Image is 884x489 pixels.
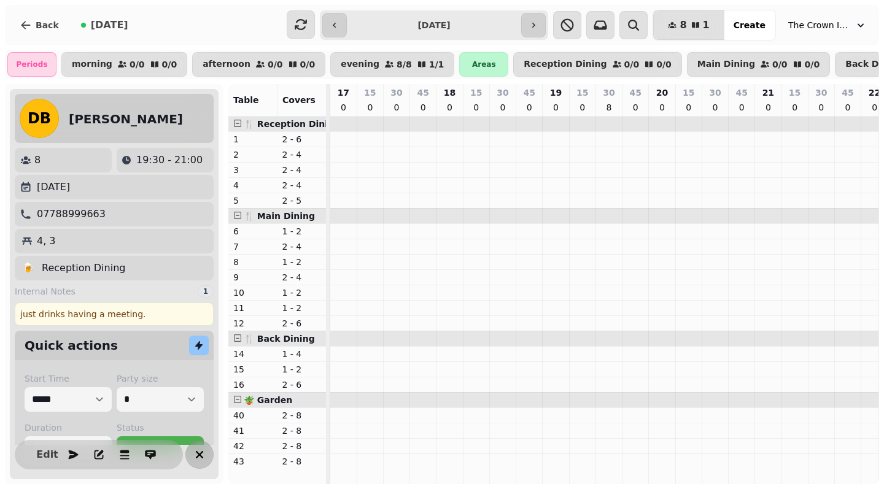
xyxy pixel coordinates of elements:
[233,302,273,314] p: 11
[657,101,667,114] p: 0
[35,442,60,467] button: Edit
[28,111,51,126] span: DB
[244,334,315,344] span: 🍴 Back Dining
[233,409,273,422] p: 40
[282,348,322,360] p: 1 - 4
[470,87,482,99] p: 15
[805,60,820,69] p: 0 / 0
[338,101,348,114] p: 0
[130,60,145,69] p: 0 / 0
[233,133,273,145] p: 1
[772,60,788,69] p: 0 / 0
[418,101,428,114] p: 0
[7,52,56,77] div: Periods
[268,60,283,69] p: 0 / 0
[91,20,128,30] span: [DATE]
[513,52,681,77] button: Reception Dining0/00/0
[34,153,41,167] p: 8
[69,110,183,128] h2: [PERSON_NAME]
[233,363,273,375] p: 15
[22,261,34,275] p: 🍺
[282,287,322,299] p: 1 - 2
[703,20,710,30] span: 1
[341,60,379,69] p: evening
[15,302,214,326] div: just drinks having a meeting.
[282,133,322,145] p: 2 - 6
[578,101,587,114] p: 0
[233,241,273,253] p: 7
[25,337,118,354] h2: Quick actions
[282,409,322,422] p: 2 - 8
[282,440,322,452] p: 2 - 8
[282,95,316,105] span: Covers
[282,271,322,283] p: 2 - 4
[71,10,138,40] button: [DATE]
[697,60,755,69] p: Main Dining
[603,87,615,99] p: 30
[656,60,672,69] p: 0 / 0
[40,450,55,460] span: Edit
[843,101,853,114] p: 0
[629,87,641,99] p: 45
[282,425,322,437] p: 2 - 8
[10,10,69,40] button: Back
[37,207,106,221] p: 07788999663
[36,21,59,29] span: Back
[282,379,322,391] p: 2 - 6
[233,179,273,191] p: 4
[789,87,801,99] p: 15
[244,211,315,221] span: 🍴 Main Dining
[198,285,214,298] div: 1
[737,101,746,114] p: 0
[282,241,322,253] p: 2 - 4
[630,101,640,114] p: 0
[233,194,273,207] p: 5
[763,101,773,114] p: 0
[233,425,273,437] p: 41
[282,302,322,314] p: 1 - 2
[870,101,880,114] p: 0
[684,101,694,114] p: 0
[576,87,588,99] p: 15
[551,101,560,114] p: 0
[233,256,273,268] p: 8
[687,52,830,77] button: Main Dining0/00/0
[788,19,850,31] span: The Crown Inn
[459,52,508,77] div: Areas
[25,372,112,385] label: Start Time
[233,271,273,283] p: 9
[117,422,204,434] label: Status
[734,21,766,29] span: Create
[233,287,273,299] p: 10
[330,52,454,77] button: evening8/81/1
[338,87,349,99] p: 17
[37,234,56,248] p: 4, 3
[762,87,774,99] p: 21
[282,179,322,191] p: 2 - 4
[244,395,292,405] span: 🪴 Garden
[790,101,800,114] p: 0
[233,455,273,468] p: 43
[550,87,562,99] p: 19
[656,87,668,99] p: 20
[233,379,273,391] p: 16
[683,87,694,99] p: 15
[37,180,70,194] p: [DATE]
[25,422,112,434] label: Duration
[604,101,614,114] p: 8
[61,52,187,77] button: morning0/00/0
[117,372,204,385] label: Party size
[282,363,322,375] p: 1 - 2
[233,440,273,452] p: 42
[710,101,720,114] p: 0
[397,60,412,69] p: 8 / 8
[417,87,429,99] p: 45
[282,317,322,329] p: 2 - 6
[282,148,322,161] p: 2 - 4
[445,101,455,114] p: 0
[869,87,880,99] p: 22
[233,317,273,329] p: 12
[653,10,724,40] button: 81
[15,285,76,298] span: Internal Notes
[282,256,322,268] p: 1 - 2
